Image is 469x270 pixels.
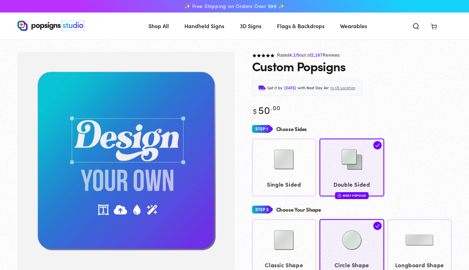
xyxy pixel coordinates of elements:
[240,21,261,31] span: 3D Signs
[407,18,425,33] summary: Search our site
[271,103,280,112] sup: .00
[289,53,296,58] span: 4.1
[373,222,382,230] img: check.svg
[277,53,340,58] span: Rated out of Reviews
[184,21,224,31] span: Handheld Signs
[335,192,368,199] div: Most Popular
[255,179,313,189] span: Single Sided
[330,84,355,91] span: to US Location
[252,203,273,216] img: Step 2
[335,142,369,177] img: Double Sided
[335,17,372,35] a: Wearables
[235,17,267,35] a: 3D Signs
[340,21,367,31] span: Wearables
[255,260,313,270] span: Classic Shape
[179,17,229,35] a: Handheld Signs
[323,179,381,189] span: Double Sided
[277,21,324,31] span: Flags & Backdrops
[267,142,301,177] img: Single Sided
[252,103,281,117] bdi: 50
[298,84,329,91] span: with Next Day Air
[391,260,449,270] span: Longboard Shape
[184,3,284,9] span: ✨ Free Shipping on Orders Over $99 ✨
[252,139,316,196] a: Single Sided Single Sided
[17,21,85,31] img: Popsigns Studio
[338,193,341,198] img: fire.svg
[323,260,381,270] span: Circle Shape
[148,21,169,31] span: Shop All
[267,84,283,91] span: Get it by
[252,59,346,73] h1: Custom Popsigns
[402,223,437,257] img: Longboard Shape
[320,139,384,196] a: Double Sided Double Sided Most Popular
[276,207,321,213] h4: Choose Your Shape
[272,17,330,35] a: Flags & Backdrops
[252,123,273,136] img: Step 1
[373,141,382,149] img: check.svg
[267,223,301,257] img: Classic Shape
[276,126,307,132] h4: Choose Sides
[284,84,296,91] span: [DATE]
[143,17,174,35] a: Shop All
[335,223,369,257] img: Circle Shape
[296,53,299,58] span: /5
[253,106,257,116] span: $
[311,53,323,58] span: 2,167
